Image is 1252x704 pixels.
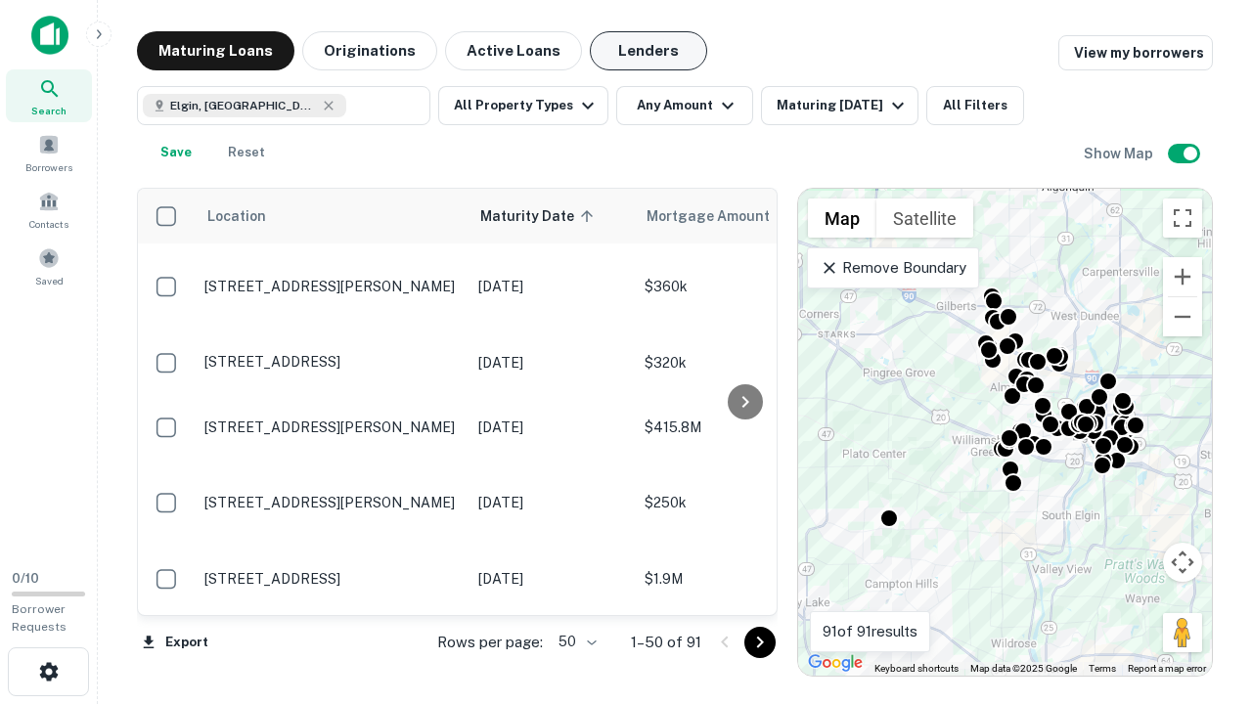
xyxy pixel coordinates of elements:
p: $415.8M [645,417,840,438]
a: Open this area in Google Maps (opens a new window) [803,650,868,676]
button: Active Loans [445,31,582,70]
a: Search [6,69,92,122]
div: 0 0 [798,189,1212,676]
th: Mortgage Amount [635,189,850,243]
p: $250k [645,492,840,513]
button: All Property Types [438,86,608,125]
h6: Show Map [1084,143,1156,164]
button: Toggle fullscreen view [1163,198,1202,238]
p: $320k [645,352,840,374]
button: Show satellite imagery [876,198,973,238]
button: Originations [302,31,437,70]
button: Lenders [590,31,707,70]
p: [DATE] [478,492,625,513]
p: [DATE] [478,568,625,590]
span: Contacts [29,216,68,232]
iframe: Chat Widget [1154,548,1252,641]
th: Location [195,189,469,243]
span: Location [206,204,266,228]
a: Terms [1089,663,1116,674]
button: Save your search to get updates of matches that match your search criteria. [145,133,207,172]
p: [STREET_ADDRESS][PERSON_NAME] [204,418,459,436]
span: Search [31,103,67,118]
span: Maturity Date [480,204,600,228]
span: Saved [35,273,64,288]
button: Reset [215,133,278,172]
button: Zoom in [1163,257,1202,296]
button: Keyboard shortcuts [874,662,959,676]
p: 1–50 of 91 [631,631,701,654]
th: Maturity Date [469,189,635,243]
p: [STREET_ADDRESS] [204,353,459,371]
button: Map camera controls [1163,543,1202,582]
p: $360k [645,276,840,297]
button: Maturing Loans [137,31,294,70]
a: Borrowers [6,126,92,179]
p: $1.9M [645,568,840,590]
a: Report a map error [1128,663,1206,674]
a: Contacts [6,183,92,236]
button: Export [137,628,213,657]
div: Maturing [DATE] [777,94,910,117]
button: Zoom out [1163,297,1202,336]
span: Mortgage Amount [647,204,795,228]
button: All Filters [926,86,1024,125]
p: [DATE] [478,417,625,438]
p: [STREET_ADDRESS][PERSON_NAME] [204,494,459,511]
p: Remove Boundary [820,256,965,280]
a: View my borrowers [1058,35,1213,70]
img: Google [803,650,868,676]
span: Elgin, [GEOGRAPHIC_DATA], [GEOGRAPHIC_DATA] [170,97,317,114]
span: Borrower Requests [12,602,67,634]
a: Saved [6,240,92,292]
p: [DATE] [478,276,625,297]
button: Maturing [DATE] [761,86,918,125]
span: 0 / 10 [12,571,39,586]
button: Any Amount [616,86,753,125]
img: capitalize-icon.png [31,16,68,55]
button: Show street map [808,198,876,238]
span: Map data ©2025 Google [970,663,1077,674]
span: Borrowers [25,159,72,175]
p: [STREET_ADDRESS] [204,570,459,588]
p: [DATE] [478,352,625,374]
p: Rows per page: [437,631,543,654]
div: 50 [551,628,600,656]
button: Go to next page [744,627,776,658]
p: 91 of 91 results [823,620,917,643]
p: [STREET_ADDRESS][PERSON_NAME] [204,278,459,295]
